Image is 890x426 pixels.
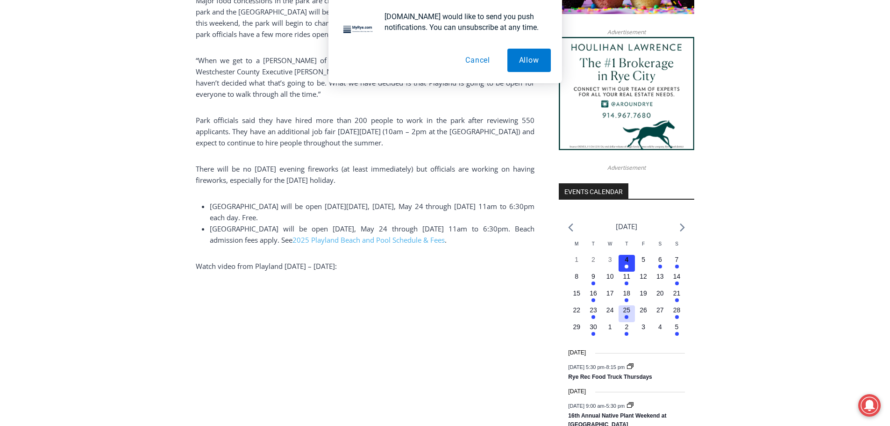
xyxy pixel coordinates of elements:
[640,289,647,297] time: 19
[619,272,635,289] button: 11 Has events
[507,49,551,72] button: Allow
[658,241,662,246] span: S
[625,241,628,246] span: T
[669,240,685,255] div: Sunday
[591,332,595,336] em: Has events
[568,223,573,232] a: Previous month
[606,403,625,408] span: 5:30 pm
[559,37,694,150] img: Houlihan Lawrence The #1 Brokerage in Rye City
[585,289,602,305] button: 16 Has events
[377,11,551,33] div: [DOMAIN_NAME] would like to send you push notifications. You can unsubscribe at any time.
[210,202,534,222] span: [GEOGRAPHIC_DATA] will be open [DATE][DATE], [DATE], May 24 through [DATE] 11am to 6:30pm each da...
[602,240,619,255] div: Wednesday
[635,322,652,339] button: 3
[608,323,612,331] time: 1
[196,56,534,99] span: “When we get to a [PERSON_NAME] of rides open, then we’ll have the fees that’ll be charged,” said...
[585,272,602,289] button: 9 Has events
[652,289,669,305] button: 20
[680,223,685,232] a: Next month
[568,348,586,357] time: [DATE]
[585,255,602,272] button: 2
[642,241,645,246] span: F
[210,224,534,245] span: [GEOGRAPHIC_DATA] will be open [DATE], May 24 through [DATE] 11am to 6:30pm. Beach admission fees...
[652,322,669,339] button: 4
[641,323,645,331] time: 3
[623,306,631,314] time: 25
[573,323,580,331] time: 29
[568,289,585,305] button: 15
[635,305,652,322] button: 26
[623,273,631,280] time: 11
[568,322,585,339] button: 29
[590,289,597,297] time: 16
[606,364,625,369] span: 8:15 pm
[196,116,534,147] span: Park officials said they have hired more than 200 people to work in the park after reviewing 550 ...
[675,256,679,263] time: 7
[608,256,612,263] time: 3
[669,289,685,305] button: 21 Has events
[606,289,614,297] time: 17
[625,282,628,285] em: Has events
[568,403,626,408] time: -
[625,332,628,336] em: Has events
[591,315,595,319] em: Has events
[591,282,595,285] em: Has events
[616,220,637,233] li: [DATE]
[675,315,679,319] em: Has events
[675,298,679,302] em: Has events
[568,364,626,369] time: -
[619,240,635,255] div: Thursday
[606,306,614,314] time: 24
[568,240,585,255] div: Monday
[675,323,679,331] time: 5
[340,11,377,49] img: notification icon
[591,298,595,302] em: Has events
[575,273,578,280] time: 8
[635,272,652,289] button: 12
[656,306,664,314] time: 27
[669,305,685,322] button: 28 Has events
[585,240,602,255] div: Tuesday
[236,0,441,91] div: Apply Now <> summer and RHS senior internships available
[568,387,586,396] time: [DATE]
[635,255,652,272] button: 5
[673,273,681,280] time: 14
[625,323,628,331] time: 2
[658,265,662,268] em: Has events
[640,306,647,314] time: 26
[652,240,669,255] div: Saturday
[619,322,635,339] button: 2 Has events
[619,289,635,305] button: 18 Has events
[592,241,595,246] span: T
[673,289,681,297] time: 21
[454,49,502,72] button: Cancel
[573,289,580,297] time: 15
[669,272,685,289] button: 14 Has events
[625,265,628,268] em: Has events
[602,255,619,272] button: 3
[568,374,652,381] a: Rye Rec Food Truck Thursdays
[625,298,628,302] em: Has events
[575,256,578,263] time: 1
[445,235,447,245] span: .
[244,93,433,114] span: Intern @ [DOMAIN_NAME]
[606,273,614,280] time: 10
[585,305,602,322] button: 23 Has events
[292,235,445,245] a: 2025 Playland Beach and Pool Schedule & Fees
[669,322,685,339] button: 5 Has events
[675,265,679,268] em: Has events
[225,91,453,116] a: Intern @ [DOMAIN_NAME]
[675,241,678,246] span: S
[640,273,647,280] time: 12
[623,289,631,297] time: 18
[656,289,664,297] time: 20
[619,255,635,272] button: 4 Has events
[196,260,534,272] p: Watch video from Playland [DATE] – [DATE]:
[619,305,635,322] button: 25 Has events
